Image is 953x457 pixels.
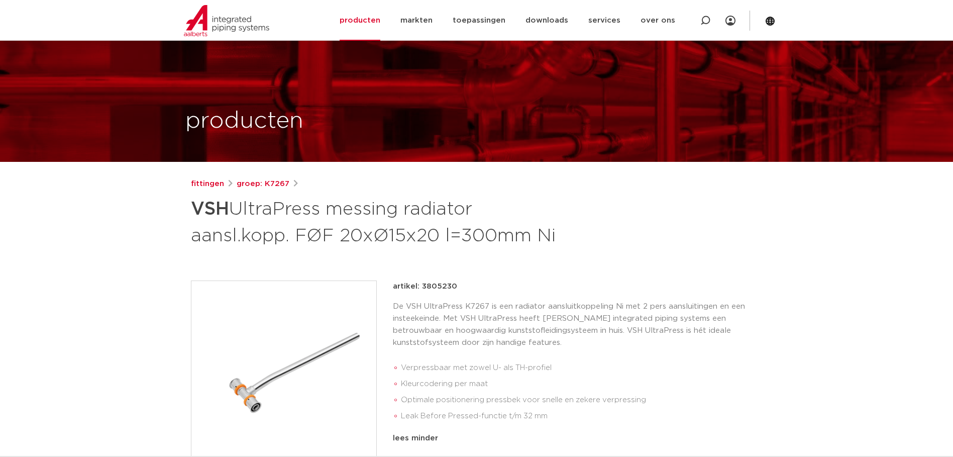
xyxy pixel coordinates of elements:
h1: UltraPress messing radiator aansl.kopp. FØF 20xØ15x20 l=300mm Ni [191,194,568,248]
p: De VSH UltraPress K7267 is een radiator aansluitkoppeling Ni met 2 pers aansluitingen en een inst... [393,301,763,349]
h1: producten [185,105,303,137]
a: fittingen [191,178,224,190]
a: groep: K7267 [237,178,289,190]
li: Kleurcodering per maat [401,376,763,392]
li: Verpressbaar met zowel U- als TH-profiel [401,360,763,376]
p: artikel: 3805230 [393,281,457,293]
div: lees minder [393,432,763,444]
li: Leak Before Pressed-functie t/m 32 mm [401,408,763,424]
li: Optimale positionering pressbek voor snelle en zekere verpressing [401,392,763,408]
strong: VSH [191,200,229,218]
